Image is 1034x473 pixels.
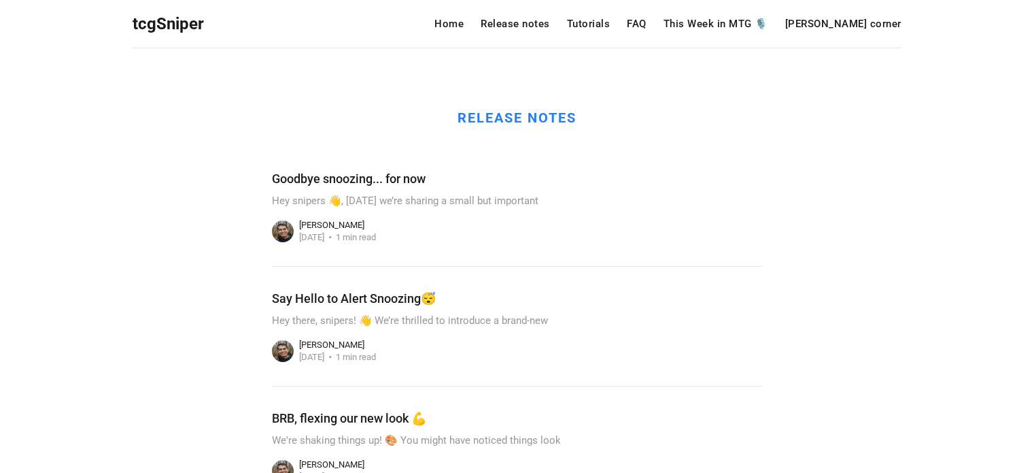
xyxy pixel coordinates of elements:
[434,19,464,29] a: Home
[664,19,768,29] a: This Week in MTG 🎙️
[271,339,295,363] img: Jonathan Hosein
[271,219,295,244] img: Jonathan Hosein
[133,14,204,33] span: tcgSniper
[133,109,901,127] h1: Release Notes
[567,19,610,29] a: Tutorials
[627,19,647,29] a: FAQ
[133,10,204,38] a: tcgSniper
[785,19,901,29] a: [PERSON_NAME] corner
[481,19,550,29] a: Release notes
